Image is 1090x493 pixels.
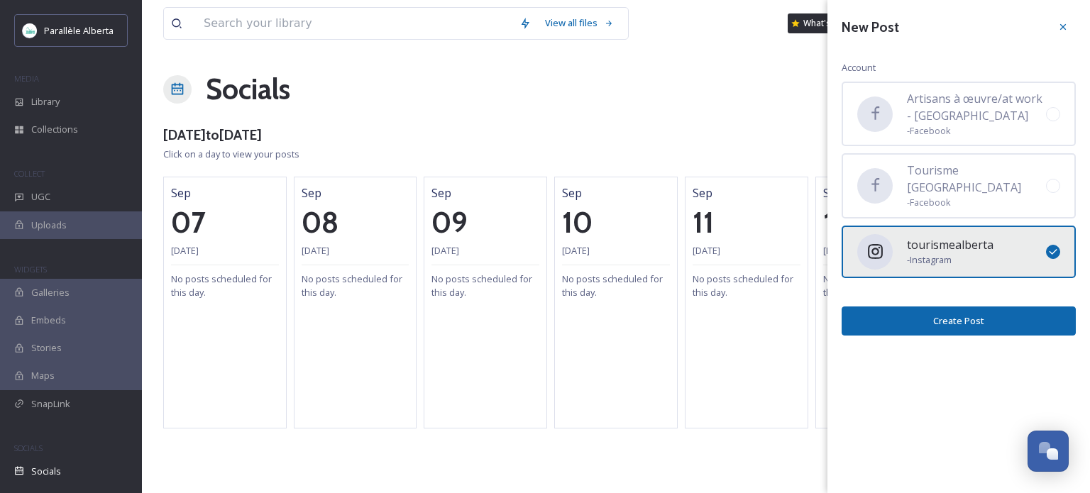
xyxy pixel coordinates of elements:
[14,168,45,179] span: COLLECT
[907,236,993,253] span: tourismealberta
[171,184,279,201] span: Sep
[31,95,60,109] span: Library
[907,253,993,267] span: - Instagram
[206,68,290,111] a: Socials
[31,190,50,204] span: UGC
[693,272,800,299] span: No posts scheduled for this day.
[562,244,670,257] span: [DATE]
[693,184,800,201] span: Sep
[302,244,409,257] span: [DATE]
[693,244,800,257] span: [DATE]
[171,244,279,257] span: [DATE]
[538,9,621,37] a: View all files
[431,184,539,201] span: Sep
[171,201,279,244] h1: 07
[302,201,409,244] h1: 08
[1028,431,1069,472] button: Open Chat
[163,148,299,160] span: Click on a day to view your posts
[44,24,114,37] span: Parallèle Alberta
[171,272,279,299] span: No posts scheduled for this day.
[562,272,670,299] span: No posts scheduled for this day.
[431,272,539,299] span: No posts scheduled for this day.
[907,196,1046,209] span: - Facebook
[562,184,670,201] span: Sep
[842,61,876,74] span: Account
[14,73,39,84] span: MEDIA
[302,272,409,299] span: No posts scheduled for this day.
[14,264,47,275] span: WIDGETS
[31,123,78,136] span: Collections
[31,369,55,382] span: Maps
[31,218,67,232] span: Uploads
[31,341,62,355] span: Stories
[693,201,800,244] h1: 11
[823,244,931,257] span: [DATE]
[302,184,409,201] span: Sep
[907,124,1046,138] span: - Facebook
[23,23,37,38] img: download.png
[31,286,70,299] span: Galleries
[31,314,66,327] span: Embeds
[31,465,61,478] span: Socials
[31,397,70,411] span: SnapLink
[562,201,670,244] h1: 10
[14,443,43,453] span: SOCIALS
[823,201,931,244] h1: 12
[842,17,899,38] h3: New Post
[431,201,539,244] h1: 09
[842,306,1076,336] button: Create Post
[907,90,1046,124] span: Artisans à œuvre/at work - [GEOGRAPHIC_DATA]
[788,13,859,33] a: What's New
[163,125,299,145] h3: [DATE] to [DATE]
[823,272,931,299] span: No posts scheduled for this day.
[197,8,512,39] input: Search your library
[431,244,539,257] span: [DATE]
[823,184,931,201] span: Sep
[907,162,1046,196] span: Tourisme [GEOGRAPHIC_DATA]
